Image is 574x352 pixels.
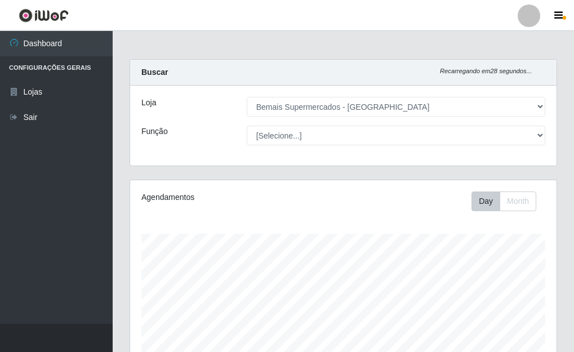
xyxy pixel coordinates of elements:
label: Função [141,126,168,137]
img: CoreUI Logo [19,8,69,23]
label: Loja [141,97,156,109]
div: Agendamentos [141,191,300,203]
button: Day [471,191,500,211]
button: Month [500,191,536,211]
i: Recarregando em 28 segundos... [440,68,532,74]
div: First group [471,191,536,211]
div: Toolbar with button groups [471,191,545,211]
strong: Buscar [141,68,168,77]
